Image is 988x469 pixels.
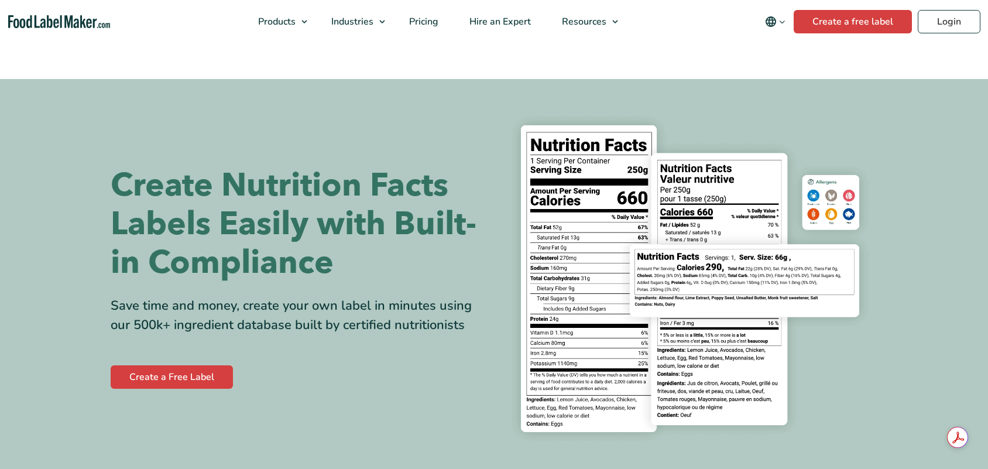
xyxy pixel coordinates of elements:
div: Save time and money, create your own label in minutes using our 500k+ ingredient database built b... [111,296,485,335]
span: Pricing [406,15,440,28]
span: Products [255,15,297,28]
span: Resources [558,15,608,28]
a: Food Label Maker homepage [8,15,111,29]
button: Change language [757,10,794,33]
a: Create a free label [794,10,912,33]
a: Create a Free Label [111,365,233,389]
span: Industries [328,15,375,28]
h1: Create Nutrition Facts Labels Easily with Built-in Compliance [111,166,485,282]
span: Hire an Expert [466,15,532,28]
a: Login [918,10,980,33]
